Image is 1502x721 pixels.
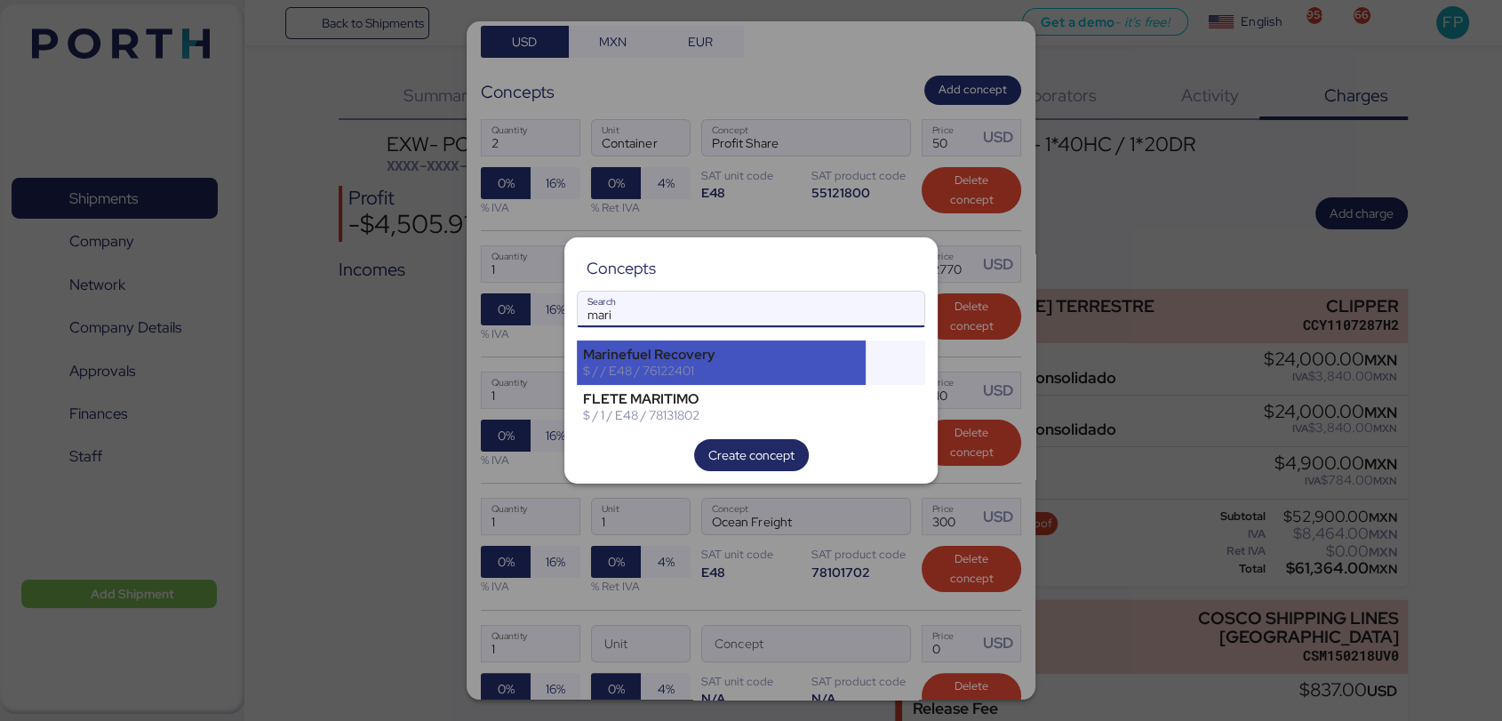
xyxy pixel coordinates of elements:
[583,391,859,407] div: FLETE MARITIMO
[583,363,859,379] div: $ / / E48 / 76122401
[578,292,924,327] input: Search
[583,407,859,423] div: $ / 1 / E48 / 78131802
[583,347,859,363] div: Marinefuel Recovery
[694,439,809,471] button: Create concept
[708,445,795,466] span: Create concept
[587,260,656,276] div: Concepts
